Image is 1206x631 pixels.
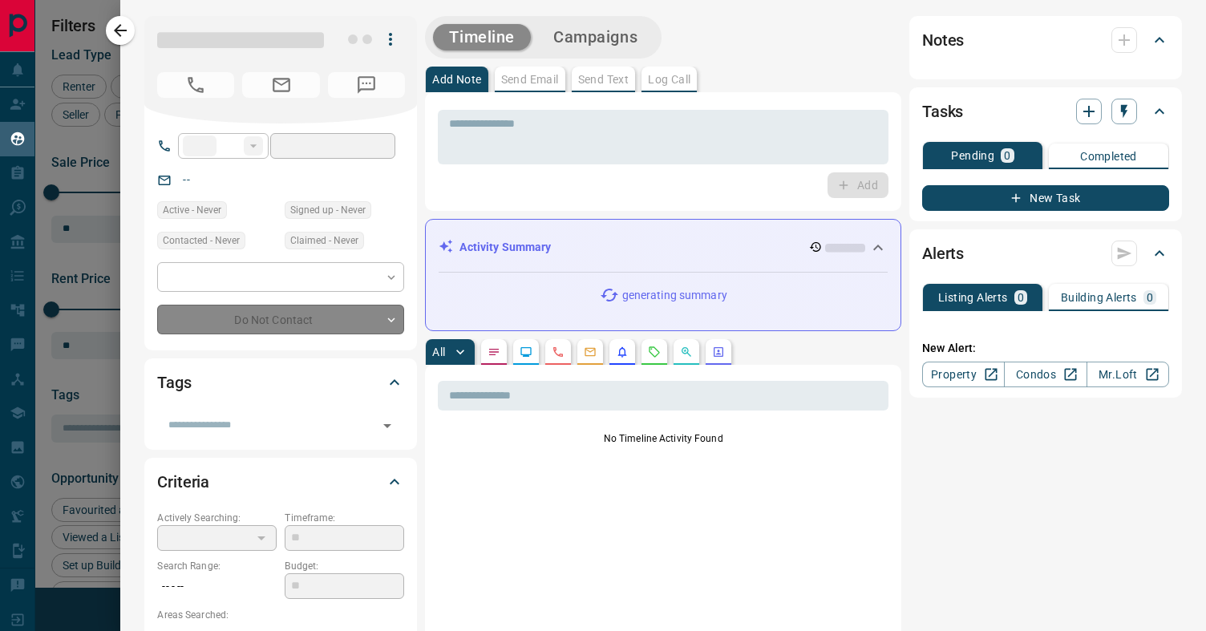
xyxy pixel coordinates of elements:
[157,573,277,600] p: -- - --
[1004,150,1010,161] p: 0
[433,24,531,51] button: Timeline
[459,239,551,256] p: Activity Summary
[922,185,1169,211] button: New Task
[648,346,661,358] svg: Requests
[432,74,481,85] p: Add Note
[922,92,1169,131] div: Tasks
[520,346,532,358] svg: Lead Browsing Activity
[488,346,500,358] svg: Notes
[290,233,358,249] span: Claimed - Never
[438,431,888,446] p: No Timeline Activity Found
[285,559,404,573] p: Budget:
[242,72,319,98] span: No Email
[922,234,1169,273] div: Alerts
[712,346,725,358] svg: Agent Actions
[922,99,963,124] h2: Tasks
[922,21,1169,59] div: Notes
[922,27,964,53] h2: Notes
[1018,292,1024,303] p: 0
[157,608,404,622] p: Areas Searched:
[951,150,994,161] p: Pending
[1080,151,1137,162] p: Completed
[1147,292,1153,303] p: 0
[1004,362,1087,387] a: Condos
[157,72,234,98] span: No Number
[584,346,597,358] svg: Emails
[922,362,1005,387] a: Property
[622,287,727,304] p: generating summary
[1087,362,1169,387] a: Mr.Loft
[285,511,404,525] p: Timeframe:
[616,346,629,358] svg: Listing Alerts
[157,469,209,495] h2: Criteria
[1061,292,1137,303] p: Building Alerts
[157,463,404,501] div: Criteria
[439,233,888,262] div: Activity Summary
[157,305,404,334] div: Do Not Contact
[157,511,277,525] p: Actively Searching:
[290,202,366,218] span: Signed up - Never
[157,559,277,573] p: Search Range:
[922,241,964,266] h2: Alerts
[680,346,693,358] svg: Opportunities
[163,233,240,249] span: Contacted - Never
[157,370,191,395] h2: Tags
[157,363,404,402] div: Tags
[922,340,1169,357] p: New Alert:
[938,292,1008,303] p: Listing Alerts
[163,202,221,218] span: Active - Never
[376,415,399,437] button: Open
[432,346,445,358] p: All
[328,72,405,98] span: No Number
[183,173,189,186] a: --
[537,24,654,51] button: Campaigns
[552,346,565,358] svg: Calls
